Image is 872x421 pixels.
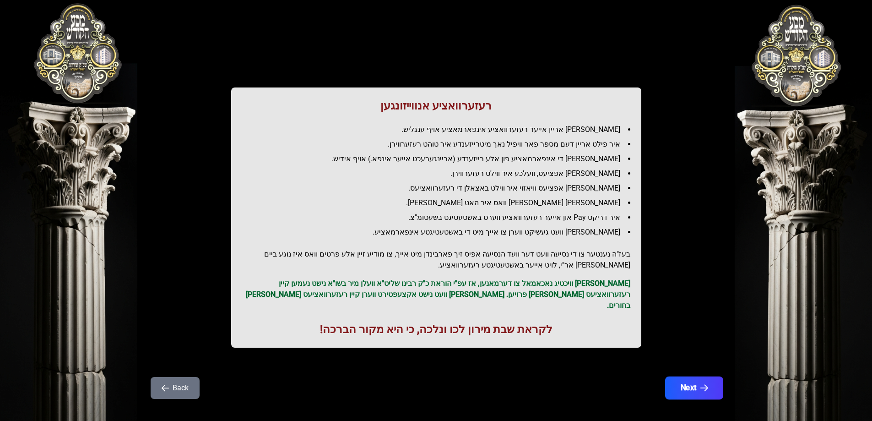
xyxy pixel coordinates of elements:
[242,98,630,113] h1: רעזערוואציע אנווייזונגען
[242,249,630,271] h2: בעז"ה נענטער צו די נסיעה וועט דער וועד הנסיעה אפיס זיך פארבינדן מיט אייך, צו מודיע זיין אלע פרטים...
[249,227,630,238] li: [PERSON_NAME] וועט געשיקט ווערן צו אייך מיט די באשטעטיגטע אינפארמאציע.
[151,377,200,399] button: Back
[249,168,630,179] li: [PERSON_NAME] אפציעס, וועלכע איר ווילט רעזערווירן.
[249,183,630,194] li: [PERSON_NAME] אפציעס וויאזוי איר ווילט באצאלן די רעזערוואציעס.
[249,139,630,150] li: איר פילט אריין דעם מספר פאר וויפיל נאך מיטרייזענדע איר טוהט רעזערווירן.
[249,212,630,223] li: איר דריקט Pay און אייער רעזערוואציע ווערט באשטעטיגט בשעטומ"צ.
[249,124,630,135] li: [PERSON_NAME] אריין אייער רעזערוואציע אינפארמאציע אויף ענגליש.
[249,153,630,164] li: [PERSON_NAME] די אינפארמאציע פון אלע רייזענדע (אריינגערעכט אייער אינפא.) אויף אידיש.
[242,278,630,311] p: [PERSON_NAME] וויכטיג נאכאמאל צו דערמאנען, אז עפ"י הוראת כ"ק רבינו שליט"א וועלן מיר בשו"א נישט נע...
[242,322,630,337] h1: לקראת שבת מירון לכו ונלכה, כי היא מקור הברכה!
[249,197,630,208] li: [PERSON_NAME] [PERSON_NAME] וואס איר האט [PERSON_NAME].
[665,377,723,399] button: Next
